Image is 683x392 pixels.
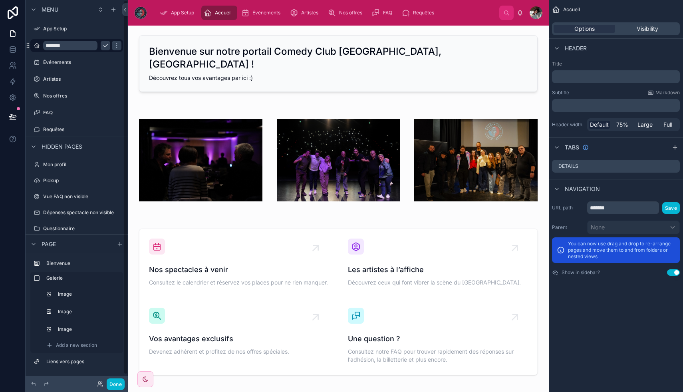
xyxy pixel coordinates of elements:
span: Événements [252,10,280,16]
span: Add a new section [56,342,97,348]
span: Markdown [655,90,680,96]
span: Accueil [563,6,580,13]
label: Details [558,163,578,169]
label: App Setup [43,26,121,32]
span: Accueil [215,10,232,16]
span: Nos offres [339,10,362,16]
span: App Setup [171,10,194,16]
label: Pickup [43,177,121,184]
label: Image [58,308,118,315]
span: Header [565,44,587,52]
div: scrollable content [552,70,680,83]
a: Nos offres [30,90,123,102]
label: Liens vers pages [46,358,120,365]
a: Événements [30,56,123,69]
a: Mon profil [30,158,123,171]
span: Hidden pages [42,143,82,151]
label: URL path [552,205,584,211]
label: Subtitle [552,90,569,96]
label: Dépenses spectacle non visible [43,209,121,216]
a: Accueil [201,6,237,20]
div: scrollable content [26,253,128,376]
a: Requêtes [399,6,440,20]
span: Full [663,121,672,129]
span: Default [590,121,609,129]
label: Show in sidebar? [562,269,600,276]
img: App logo [134,6,147,19]
a: Markdown [647,90,680,96]
a: Vue FAQ non visible [30,190,123,203]
label: Image [58,326,118,332]
label: Nos offres [43,93,121,99]
a: App Setup [30,22,123,35]
a: FAQ [369,6,398,20]
label: Questionnaire [43,225,121,232]
label: Mon profil [43,161,121,168]
label: Galerie [46,275,120,281]
label: Image [58,291,118,297]
a: Artistes [288,6,324,20]
a: Événements [239,6,286,20]
span: Requêtes [413,10,434,16]
label: Vue FAQ non visible [43,193,121,200]
a: Questionnaire [30,222,123,235]
label: Requêtes [43,126,121,133]
a: FAQ [30,106,123,119]
label: Header width [552,121,584,128]
label: Title [552,61,680,67]
span: Menu [42,6,58,14]
label: Artistes [43,76,121,82]
a: Artistes [30,73,123,86]
span: FAQ [383,10,392,16]
span: Large [637,121,653,129]
a: App Setup [157,6,200,20]
label: Bienvenue [46,260,120,267]
button: Done [107,378,125,390]
button: Save [662,202,680,214]
a: Dépenses spectacle non visible [30,206,123,219]
div: scrollable content [153,4,499,22]
a: Pickup [30,174,123,187]
span: Visibility [637,25,658,33]
span: Page [42,240,56,248]
a: Nos offres [326,6,368,20]
button: None [587,221,680,234]
span: 75% [616,121,628,129]
span: None [591,223,605,231]
span: Navigation [565,185,600,193]
label: FAQ [43,109,121,116]
p: You can now use drag and drop to re-arrange pages and move them to and from folders or nested views [568,241,675,260]
span: Artistes [301,10,318,16]
label: Parent [552,224,584,231]
a: Requêtes [30,123,123,136]
label: Événements [43,59,121,66]
span: Options [574,25,595,33]
span: Tabs [565,143,579,151]
div: scrollable content [552,99,680,112]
